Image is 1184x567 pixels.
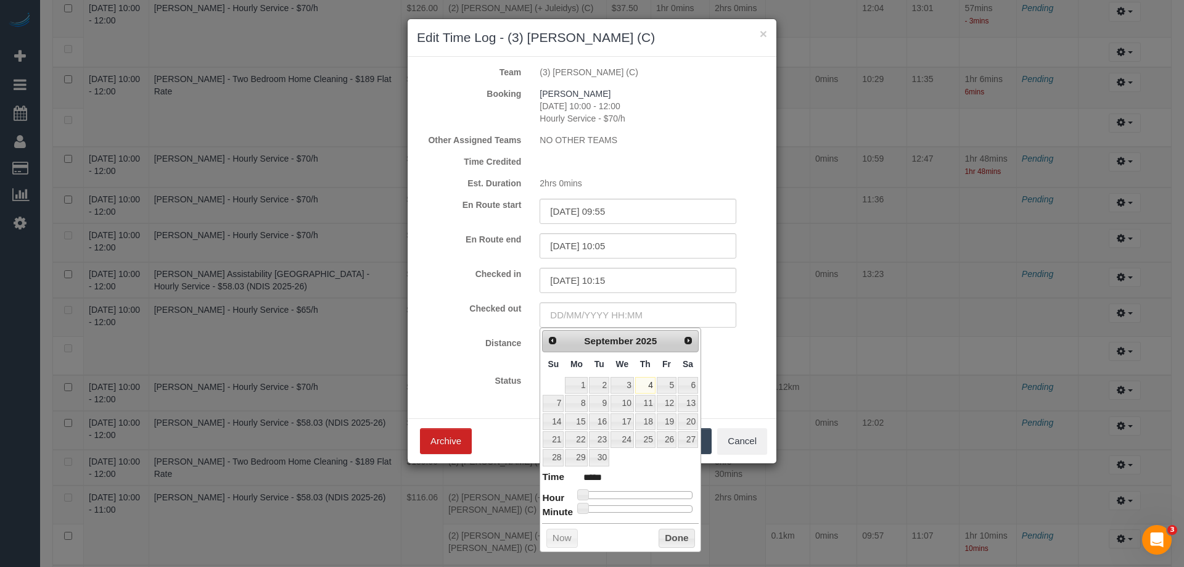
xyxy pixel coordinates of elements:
a: 12 [657,395,676,412]
sui-modal: Edit Time Log - (3) Denuwan Lamahewa (C) [408,19,776,463]
span: Saturday [683,359,693,369]
a: 24 [610,431,634,448]
dt: Minute [542,505,573,521]
label: Other Assigned Teams [408,134,530,146]
a: 15 [565,413,588,430]
a: 14 [543,413,564,430]
a: 18 [635,413,656,430]
span: Sunday [548,359,559,369]
button: × [760,27,767,40]
span: Tuesday [594,359,604,369]
button: Cancel [717,428,767,454]
a: 21 [543,431,564,448]
a: 26 [657,431,676,448]
label: En Route end [408,233,530,246]
dt: Time [542,470,564,486]
iframe: Intercom live chat [1142,525,1172,555]
span: September [584,336,633,346]
input: DD/MM/YYYY HH:MM [540,233,736,259]
span: Thursday [640,359,651,369]
a: 27 [678,431,698,448]
a: 23 [589,431,609,448]
label: Time Credited [408,155,530,168]
h3: Edit Time Log - (3) [PERSON_NAME] (C) [417,28,767,47]
span: Friday [662,359,671,369]
input: DD/MM/YYYY HH:MM [540,268,736,293]
input: DD/MM/YYYY HH:MM [540,199,736,224]
button: Done [659,529,695,548]
a: 19 [657,413,676,430]
a: 28 [543,449,564,466]
a: 1 [565,377,588,394]
button: Now [546,529,578,548]
span: 2025 [636,336,657,346]
label: En Route start [408,199,530,211]
a: 30 [589,449,609,466]
label: Distance [408,337,530,349]
a: 13 [678,395,698,412]
a: 8 [565,395,588,412]
a: 9 [589,395,609,412]
span: Wednesday [616,359,629,369]
label: Est. Duration [408,177,530,189]
a: 29 [565,449,588,466]
span: Monday [570,359,583,369]
a: [PERSON_NAME] [540,89,610,99]
a: 22 [565,431,588,448]
label: Status [408,375,530,387]
label: Checked in [408,268,530,280]
span: 3 [1167,525,1177,535]
a: Next [680,332,697,349]
a: 11 [635,395,656,412]
a: 25 [635,431,656,448]
span: Prev [548,336,557,346]
label: Team [408,66,530,78]
a: 7 [543,395,564,412]
div: NO OTHER TEAMS [530,134,776,146]
a: 17 [610,413,634,430]
a: 2 [589,377,609,394]
div: (3) [PERSON_NAME] (C) [530,66,776,78]
a: Prev [544,332,561,349]
div: 2hrs 0mins [530,177,776,189]
label: Booking [408,88,530,100]
input: DD/MM/YYYY HH:MM [540,302,736,328]
a: 3 [610,377,634,394]
a: 16 [589,413,609,430]
button: Archive [420,428,472,454]
span: Next [683,336,693,346]
dt: Hour [542,491,564,507]
label: Checked out [408,302,530,315]
div: [DATE] 10:00 - 12:00 Hourly Service - $70/h [530,88,776,125]
a: 20 [678,413,698,430]
a: 6 [678,377,698,394]
a: 4 [635,377,656,394]
a: 5 [657,377,676,394]
a: 10 [610,395,634,412]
